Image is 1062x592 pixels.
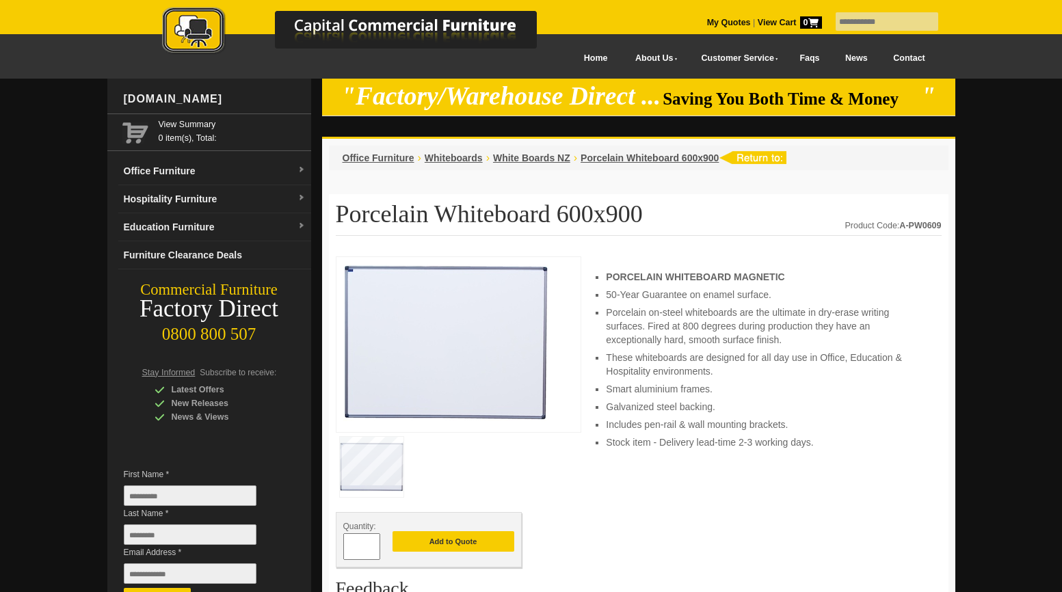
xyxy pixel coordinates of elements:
[574,151,577,165] li: ›
[620,43,686,74] a: About Us
[159,118,306,131] a: View Summary
[124,507,277,520] span: Last Name *
[606,400,927,414] li: Galvanized steel backing.
[425,152,483,163] a: Whiteboards
[393,531,514,552] button: Add to Quote
[159,118,306,143] span: 0 item(s), Total:
[118,157,311,185] a: Office Furnituredropdown
[124,7,603,61] a: Capital Commercial Furniture Logo
[493,152,570,163] a: White Boards NZ
[787,43,833,74] a: Faqs
[606,382,927,396] li: Smart aluminium frames.
[297,222,306,230] img: dropdown
[155,396,284,410] div: New Releases
[155,383,284,396] div: Latest Offers
[343,152,414,163] a: Office Furniture
[581,152,719,163] a: Porcelain Whiteboard 600x900
[719,151,786,164] img: return to
[124,7,603,57] img: Capital Commercial Furniture Logo
[124,485,256,506] input: First Name *
[343,522,376,531] span: Quantity:
[758,18,822,27] strong: View Cart
[755,18,821,27] a: View Cart0
[118,241,311,269] a: Furniture Clearance Deals
[880,43,938,74] a: Contact
[124,546,277,559] span: Email Address *
[418,151,421,165] li: ›
[686,43,786,74] a: Customer Service
[118,213,311,241] a: Education Furnituredropdown
[297,194,306,202] img: dropdown
[606,351,927,378] li: These whiteboards are designed for all day use in Office, Education & Hospitality environments.
[107,280,311,299] div: Commercial Furniture
[606,418,927,431] li: Includes pen-rail & wall mounting brackets.
[200,368,276,377] span: Subscribe to receive:
[606,306,927,347] li: Porcelain on-steel whiteboards are the ultimate in dry-erase writing surfaces. Fired at 800 degre...
[107,318,311,344] div: 0800 800 507
[124,563,256,584] input: Email Address *
[921,82,935,110] em: "
[341,82,661,110] em: "Factory/Warehouse Direct ...
[107,299,311,319] div: Factory Direct
[124,468,277,481] span: First Name *
[142,368,196,377] span: Stay Informed
[343,264,548,421] img: Porcelain Whiteboard 600x900
[606,435,927,449] li: Stock item - Delivery lead-time 2-3 working days.
[707,18,751,27] a: My Quotes
[606,271,784,282] strong: PORCELAIN WHITEBOARD MAGNETIC
[606,288,927,301] li: 50-Year Guarantee on enamel surface.
[845,219,941,232] div: Product Code:
[800,16,822,29] span: 0
[832,43,880,74] a: News
[336,201,942,236] h1: Porcelain Whiteboard 600x900
[486,151,490,165] li: ›
[297,166,306,174] img: dropdown
[155,410,284,424] div: News & Views
[118,185,311,213] a: Hospitality Furnituredropdown
[663,90,919,108] span: Saving You Both Time & Money
[124,524,256,545] input: Last Name *
[899,221,941,230] strong: A-PW0609
[118,79,311,120] div: [DOMAIN_NAME]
